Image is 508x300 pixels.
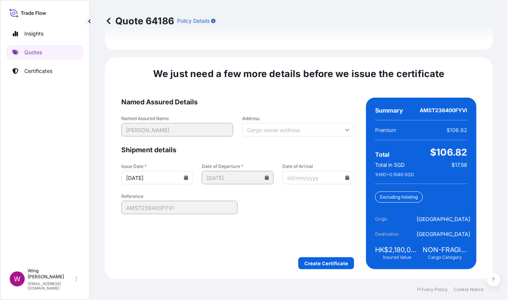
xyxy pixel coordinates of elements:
span: Reference [121,193,238,199]
span: Origin [375,215,417,223]
span: Issue Date [121,163,193,169]
span: Shipment details [121,146,354,154]
span: Address [242,116,354,122]
a: Privacy Policy [417,287,448,293]
span: Summary [375,107,404,114]
a: Cookie Notice [454,287,484,293]
div: Excluding hoisting [375,192,423,203]
p: Quotes [24,49,42,56]
a: Insights [6,26,83,41]
span: Total in SGD [375,161,405,169]
a: Certificates [6,64,83,79]
span: W [14,275,21,283]
span: [GEOGRAPHIC_DATA] [417,215,471,223]
span: 1 HKD = 0.1646 SGD [375,172,414,178]
p: Create Certificate [304,260,348,267]
p: Quote 64186 [105,15,174,27]
input: dd/mm/yyyy [121,171,193,184]
span: HK$2,180,000.00 [375,245,420,254]
p: Certificates [24,67,52,75]
p: Policy Details [177,17,210,25]
span: [GEOGRAPHIC_DATA] [417,230,471,238]
span: Insured Value [383,254,412,260]
span: $106.82 [447,126,468,134]
span: We just need a few more details before we issue the certificate [153,68,445,80]
span: NON-FRAGILE [423,245,468,254]
span: Date of Arrival [283,163,354,169]
span: Date of Departure [202,163,273,169]
span: Premium [375,126,396,134]
span: $106.82 [431,146,468,158]
span: Named Assured Name [121,116,233,122]
a: Quotes [6,45,83,60]
span: Named Assured Details [121,98,354,107]
span: Total [375,151,390,158]
input: Cargo owner address [242,123,354,137]
p: [EMAIL_ADDRESS][DOMAIN_NAME] [28,281,74,290]
span: $17.58 [452,161,468,169]
p: Wing [PERSON_NAME] [28,268,74,280]
input: Your internal reference [121,201,238,214]
span: Cargo Category [428,254,462,260]
input: dd/mm/yyyy [202,171,273,184]
p: Insights [24,30,43,37]
input: dd/mm/yyyy [283,171,354,184]
span: AMST238400FYVI [420,107,468,114]
span: Destination [375,230,417,238]
button: Create Certificate [298,257,354,269]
